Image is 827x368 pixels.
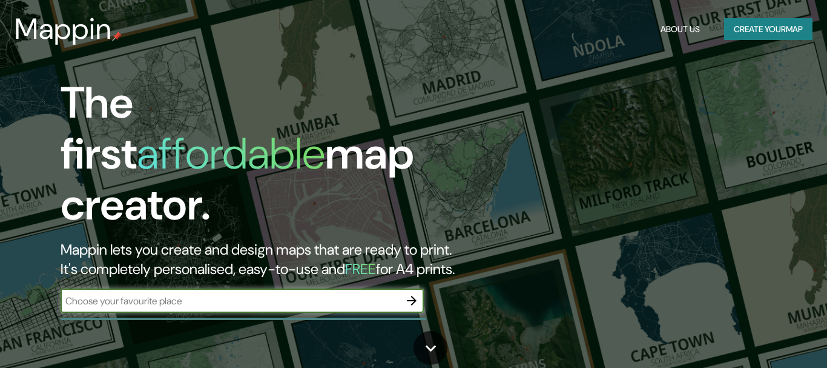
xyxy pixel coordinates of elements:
input: Choose your favourite place [61,294,400,308]
button: About Us [656,18,705,41]
button: Create yourmap [724,18,812,41]
h2: Mappin lets you create and design maps that are ready to print. It's completely personalised, eas... [61,240,474,279]
h5: FREE [345,259,376,278]
h3: Mappin [15,12,112,46]
h1: affordable [137,125,325,182]
img: mappin-pin [112,32,122,41]
h1: The first map creator. [61,78,474,240]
